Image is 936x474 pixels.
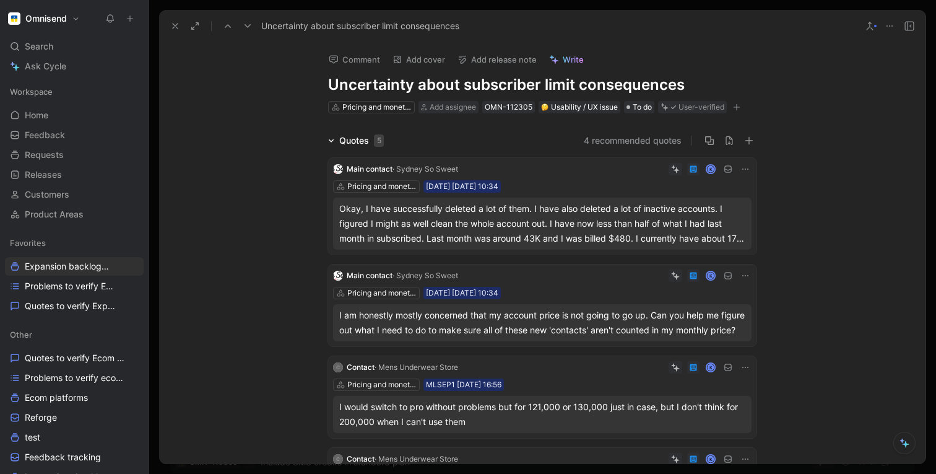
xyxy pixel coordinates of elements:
div: Quotes [339,133,384,148]
span: Quotes to verify Expansion [25,300,116,312]
span: Feedback tracking [25,451,101,463]
div: User-verified [678,101,724,113]
img: 🤔 [541,103,548,111]
a: Expansion backlogOther [5,257,144,276]
button: Comment [323,51,386,68]
button: Add release note [452,51,542,68]
span: Problems to verify Expansion [25,280,117,292]
div: To do [624,101,654,113]
a: Feedback tracking [5,448,144,467]
button: Write [544,51,589,68]
span: Main contact [347,164,392,173]
span: Write [563,54,584,65]
div: MLSEP1 [DATE] 16:56 [426,379,501,391]
span: · Sydney So Sweet [392,271,458,280]
span: Ecom platforms [25,392,88,404]
button: Add cover [387,51,451,68]
a: Customers [5,185,144,204]
img: Omnisend [8,12,20,25]
a: Releases [5,165,144,184]
div: OMN-112305 [485,101,532,113]
div: [DATE] [DATE] 10:34 [426,180,498,193]
div: I am honestly mostly concerned that my account price is not going to go up. Can you help me figur... [339,308,745,338]
span: Feedback [25,129,65,141]
div: Pricing and monetisation [347,379,417,391]
button: 4 recommended quotes [584,133,682,148]
span: · Mens Underwear Store [375,362,458,372]
span: Main contact [347,271,392,280]
span: Other [10,328,32,341]
span: Reforge [25,411,57,424]
h1: Uncertainty about subscriber limit consequences [328,75,756,95]
div: Other [5,325,144,344]
a: Ecom platforms [5,388,144,407]
span: Favorites [10,237,46,249]
div: K [707,272,715,280]
div: Usability / UX issue [541,101,618,113]
span: Contact [347,454,375,463]
a: Reforge [5,408,144,427]
a: Quotes to verify Expansion [5,297,144,315]
div: Quotes5 [323,133,389,148]
span: Contact [347,362,375,372]
div: Favorites [5,234,144,252]
div: C [333,454,343,464]
span: test [25,431,40,444]
a: Ask Cycle [5,57,144,76]
span: To do [633,101,652,113]
div: Pricing and monetisation [342,101,412,113]
span: Problems to verify ecom platforms [25,372,129,384]
span: Ask Cycle [25,59,66,74]
a: Quotes to verify Ecom platforms [5,349,144,367]
img: logo [333,271,343,281]
div: K [707,455,715,463]
span: Workspace [10,86,53,98]
a: test [5,428,144,447]
span: Expansion backlog [25,260,115,273]
span: · Mens Underwear Store [375,454,458,463]
div: K [707,165,715,173]
div: I would switch to pro without problems but for 121,000 or 130,000 just in case, but I don't think... [339,400,745,429]
span: Search [25,39,53,54]
a: Problems to verify Expansion [5,277,144,296]
h1: Omnisend [25,13,67,24]
span: Customers [25,188,69,201]
div: Search [5,37,144,56]
div: Pricing and monetisation [347,180,417,193]
span: Requests [25,149,64,161]
a: Home [5,106,144,125]
span: Uncertainty about subscriber limit consequences [261,19,459,33]
div: Okay, I have successfully deleted a lot of them. I have also deleted a lot of inactive accounts. ... [339,201,745,246]
img: logo [333,164,343,174]
div: C [333,362,343,372]
span: Add assignee [430,102,476,112]
span: Home [25,109,48,121]
div: Workspace [5,82,144,101]
span: Product Areas [25,208,84,221]
div: 🤔Usability / UX issue [539,101,620,113]
a: Product Areas [5,205,144,224]
div: Pricing and monetisation [347,287,417,299]
button: OmnisendOmnisend [5,10,83,27]
a: Requests [5,146,144,164]
div: K [707,364,715,372]
span: Quotes to verify Ecom platforms [25,352,129,364]
a: Problems to verify ecom platforms [5,369,144,387]
span: · Sydney So Sweet [392,164,458,173]
div: 5 [374,134,384,147]
a: Feedback [5,126,144,144]
span: Releases [25,169,62,181]
div: [DATE] [DATE] 10:34 [426,287,498,299]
